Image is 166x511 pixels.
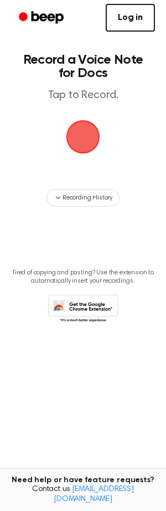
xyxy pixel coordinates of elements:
[66,120,100,154] img: Beep Logo
[63,193,112,203] span: Recording History
[20,89,146,103] p: Tap to Record.
[20,53,146,80] h1: Record a Voice Note for Docs
[46,189,120,207] button: Recording History
[54,486,134,503] a: [EMAIL_ADDRESS][DOMAIN_NAME]
[106,4,155,32] a: Log in
[7,485,159,504] span: Contact us
[9,269,157,285] p: Tired of copying and pasting? Use the extension to automatically insert your recordings.
[11,7,74,29] a: Beep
